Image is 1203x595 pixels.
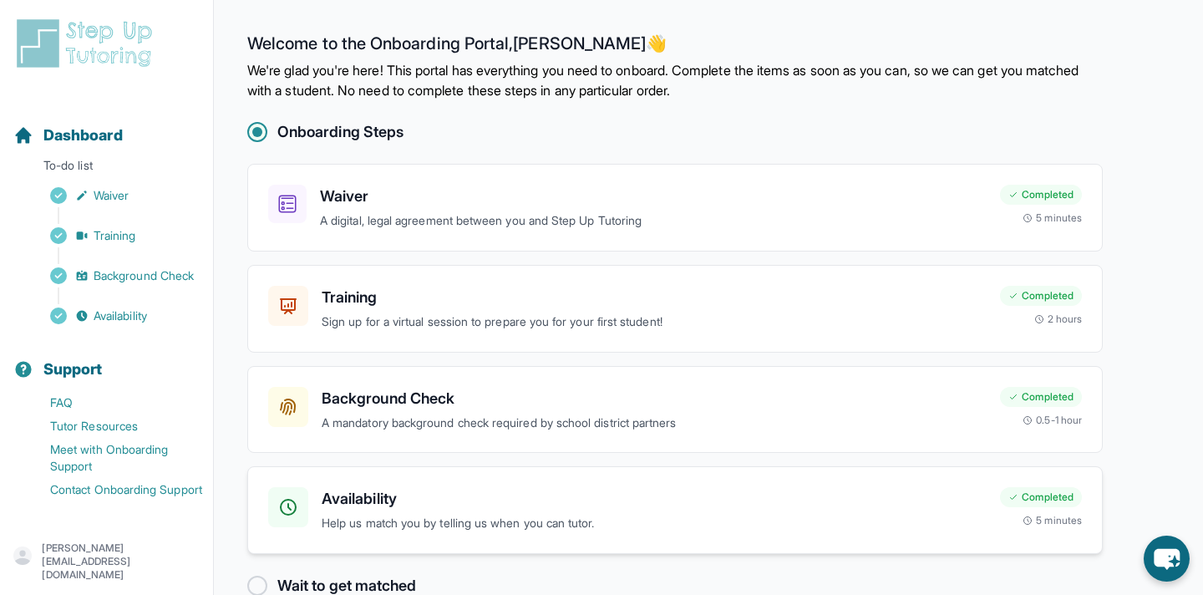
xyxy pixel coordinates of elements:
[13,184,213,207] a: Waiver
[13,414,213,438] a: Tutor Resources
[1000,487,1082,507] div: Completed
[43,124,123,147] span: Dashboard
[247,366,1103,454] a: Background CheckA mandatory background check required by school district partnersCompleted0.5-1 hour
[7,331,206,388] button: Support
[94,267,194,284] span: Background Check
[1000,185,1082,205] div: Completed
[1144,536,1190,582] button: chat-button
[1023,514,1082,527] div: 5 minutes
[322,487,987,511] h3: Availability
[13,224,213,247] a: Training
[13,438,213,478] a: Meet with Onboarding Support
[13,264,213,287] a: Background Check
[247,164,1103,252] a: WaiverA digital, legal agreement between you and Step Up TutoringCompleted5 minutes
[320,211,987,231] p: A digital, legal agreement between you and Step Up Tutoring
[7,97,206,154] button: Dashboard
[322,313,987,332] p: Sign up for a virtual session to prepare you for your first student!
[1023,211,1082,225] div: 5 minutes
[13,17,162,70] img: logo
[13,391,213,414] a: FAQ
[1023,414,1082,427] div: 0.5-1 hour
[13,542,200,582] button: [PERSON_NAME][EMAIL_ADDRESS][DOMAIN_NAME]
[322,514,987,533] p: Help us match you by telling us when you can tutor.
[247,466,1103,554] a: AvailabilityHelp us match you by telling us when you can tutor.Completed5 minutes
[7,157,206,181] p: To-do list
[43,358,103,381] span: Support
[1034,313,1083,326] div: 2 hours
[320,185,987,208] h3: Waiver
[94,187,129,204] span: Waiver
[247,60,1103,100] p: We're glad you're here! This portal has everything you need to onboard. Complete the items as soo...
[247,265,1103,353] a: TrainingSign up for a virtual session to prepare you for your first student!Completed2 hours
[42,542,200,582] p: [PERSON_NAME][EMAIL_ADDRESS][DOMAIN_NAME]
[1000,286,1082,306] div: Completed
[1000,387,1082,407] div: Completed
[13,124,123,147] a: Dashboard
[322,286,987,309] h3: Training
[322,387,987,410] h3: Background Check
[94,227,136,244] span: Training
[13,304,213,328] a: Availability
[94,308,147,324] span: Availability
[322,414,987,433] p: A mandatory background check required by school district partners
[247,33,1103,60] h2: Welcome to the Onboarding Portal, [PERSON_NAME] 👋
[277,120,404,144] h2: Onboarding Steps
[13,478,213,501] a: Contact Onboarding Support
